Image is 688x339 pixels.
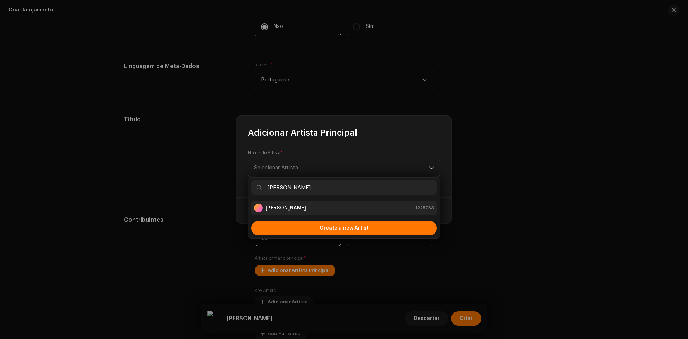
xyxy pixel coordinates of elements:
strong: [PERSON_NAME] [266,204,306,212]
span: 1225763 [415,204,434,212]
span: Create a new Artist [320,221,369,235]
div: dropdown trigger [429,159,434,177]
span: Selecionar Artista [254,165,298,170]
span: Adicionar Artista Principal [248,127,357,138]
li: Rogério Duarte [251,201,437,215]
span: Selecionar Artista [254,159,429,177]
ul: Option List [248,198,440,218]
label: Nome do Artista [248,150,283,156]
